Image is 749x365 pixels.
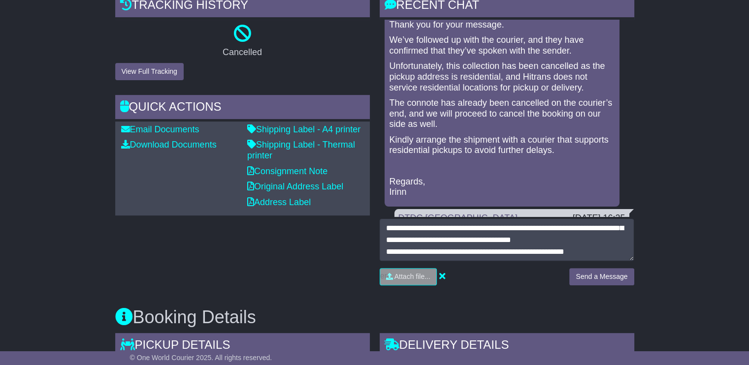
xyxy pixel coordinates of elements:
div: Delivery Details [380,333,634,360]
a: Shipping Label - Thermal printer [247,140,355,160]
a: Download Documents [121,140,217,150]
a: Email Documents [121,124,199,134]
p: Unfortunately, this collection has been cancelled as the pickup address is residential, and Hitra... [390,61,615,93]
h3: Booking Details [115,307,634,327]
div: Quick Actions [115,95,370,122]
button: Send a Message [569,268,634,285]
p: Cancelled [115,47,370,58]
a: Address Label [247,197,311,207]
div: Pickup Details [115,333,370,360]
a: Consignment Note [247,166,327,176]
p: We’ve followed up with the courier, and they have confirmed that they’ve spoken with the sender. [390,35,615,56]
button: View Full Tracking [115,63,184,80]
p: Thank you for your message. [390,20,615,30]
a: DTDC [GEOGRAPHIC_DATA] [398,213,518,223]
a: Original Address Label [247,182,343,191]
p: Regards, Irinn [390,177,615,198]
span: © One World Courier 2025. All rights reserved. [130,354,272,362]
p: Kindly arrange the shipment with a courier that supports residential pickups to avoid further del... [390,135,615,156]
div: [DATE] 16:35 [573,213,625,224]
a: Shipping Label - A4 printer [247,124,360,134]
p: The connote has already been cancelled on the courier’s end, and we will proceed to cancel the bo... [390,98,615,130]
